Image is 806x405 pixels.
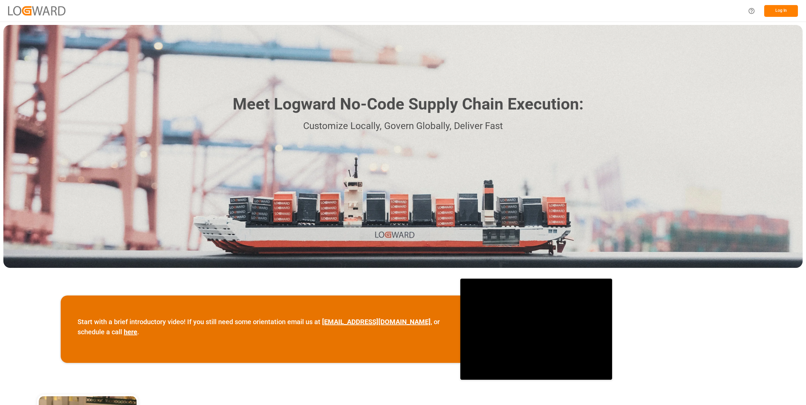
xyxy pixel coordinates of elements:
[764,5,798,17] button: Log In
[744,3,759,19] button: Help Center
[78,317,443,337] p: Start with a brief introductory video! If you still need some orientation email us at , or schedu...
[233,92,583,116] h1: Meet Logward No-Code Supply Chain Execution:
[322,318,431,326] a: [EMAIL_ADDRESS][DOMAIN_NAME]
[124,328,137,336] a: here
[8,6,65,15] img: Logward_new_orange.png
[223,119,583,134] p: Customize Locally, Govern Globally, Deliver Fast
